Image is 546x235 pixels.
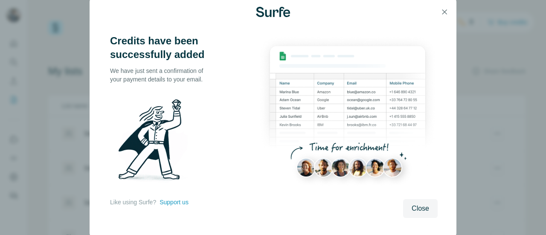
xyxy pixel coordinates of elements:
img: Enrichment Hub - Sheet Preview [258,34,438,194]
p: Like using Surfe? [110,198,156,206]
span: Close [412,203,429,214]
h3: Credits have been successfully added [110,34,212,61]
img: Surfe Illustration - Man holding diamond [110,94,199,189]
button: Close [403,199,438,218]
img: Surfe Logo [256,7,290,17]
p: We have just sent a confirmation of your payment details to your email. [110,67,212,84]
button: Support us [160,198,189,206]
